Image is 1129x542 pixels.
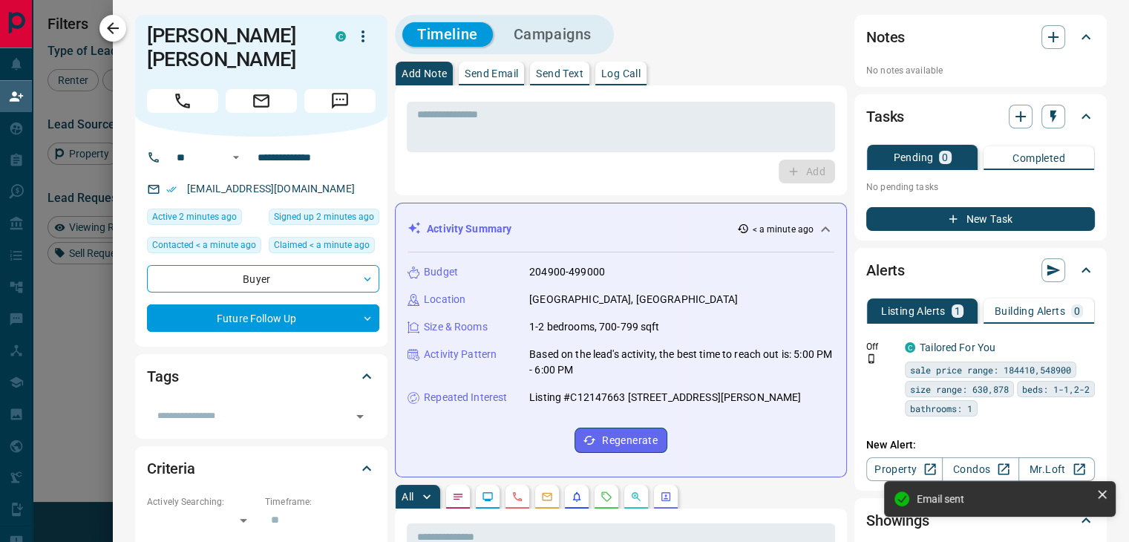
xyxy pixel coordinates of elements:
[424,292,465,307] p: Location
[482,491,494,503] svg: Lead Browsing Activity
[269,209,379,229] div: Sat Aug 16 2025
[274,209,374,224] span: Signed up 2 minutes ago
[910,401,972,416] span: bathrooms: 1
[660,491,672,503] svg: Agent Actions
[427,221,511,237] p: Activity Summary
[893,152,933,163] p: Pending
[881,306,946,316] p: Listing Alerts
[269,237,379,258] div: Sat Aug 16 2025
[274,238,370,252] span: Claimed < a minute ago
[226,89,297,113] span: Email
[995,306,1065,316] p: Building Alerts
[866,457,943,481] a: Property
[866,258,905,282] h2: Alerts
[866,503,1095,538] div: Showings
[452,491,464,503] svg: Notes
[866,207,1095,231] button: New Task
[920,342,995,353] a: Tailored For You
[541,491,553,503] svg: Emails
[529,292,738,307] p: [GEOGRAPHIC_DATA], [GEOGRAPHIC_DATA]
[402,492,413,502] p: All
[424,319,488,335] p: Size & Rooms
[1012,153,1065,163] p: Completed
[152,209,237,224] span: Active 2 minutes ago
[511,491,523,503] svg: Calls
[499,22,606,47] button: Campaigns
[402,68,447,79] p: Add Note
[529,347,834,378] p: Based on the lead's activity, the best time to reach out is: 5:00 PM - 6:00 PM
[866,176,1095,198] p: No pending tasks
[866,437,1095,453] p: New Alert:
[955,306,961,316] p: 1
[147,237,261,258] div: Sat Aug 16 2025
[147,495,258,509] p: Actively Searching:
[147,265,379,293] div: Buyer
[910,382,1009,396] span: size range: 630,878
[575,428,667,453] button: Regenerate
[424,390,507,405] p: Repeated Interest
[866,340,896,353] p: Off
[942,152,948,163] p: 0
[227,148,245,166] button: Open
[536,68,583,79] p: Send Text
[917,493,1090,505] div: Email sent
[336,31,346,42] div: condos.ca
[752,223,814,236] p: < a minute ago
[866,509,929,532] h2: Showings
[910,362,1071,377] span: sale price range: 184410,548900
[187,183,355,195] a: [EMAIL_ADDRESS][DOMAIN_NAME]
[166,184,177,195] svg: Email Verified
[147,24,313,71] h1: [PERSON_NAME] [PERSON_NAME]
[465,68,518,79] p: Send Email
[152,238,256,252] span: Contacted < a minute ago
[424,347,497,362] p: Activity Pattern
[147,304,379,332] div: Future Follow Up
[147,451,376,486] div: Criteria
[866,252,1095,288] div: Alerts
[866,105,904,128] h2: Tasks
[424,264,458,280] p: Budget
[265,495,376,509] p: Timeframe:
[529,264,605,280] p: 204900-499000
[866,25,905,49] h2: Notes
[1022,382,1090,396] span: beds: 1-1,2-2
[147,209,261,229] div: Sat Aug 16 2025
[529,319,659,335] p: 1-2 bedrooms, 700-799 sqft
[408,215,834,243] div: Activity Summary< a minute ago
[905,342,915,353] div: condos.ca
[866,353,877,364] svg: Push Notification Only
[630,491,642,503] svg: Opportunities
[571,491,583,503] svg: Listing Alerts
[402,22,493,47] button: Timeline
[866,19,1095,55] div: Notes
[304,89,376,113] span: Message
[147,457,195,480] h2: Criteria
[1074,306,1080,316] p: 0
[147,359,376,394] div: Tags
[601,491,612,503] svg: Requests
[529,390,801,405] p: Listing #C12147663 [STREET_ADDRESS][PERSON_NAME]
[147,89,218,113] span: Call
[601,68,641,79] p: Log Call
[866,99,1095,134] div: Tasks
[866,64,1095,77] p: No notes available
[147,365,178,388] h2: Tags
[350,406,370,427] button: Open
